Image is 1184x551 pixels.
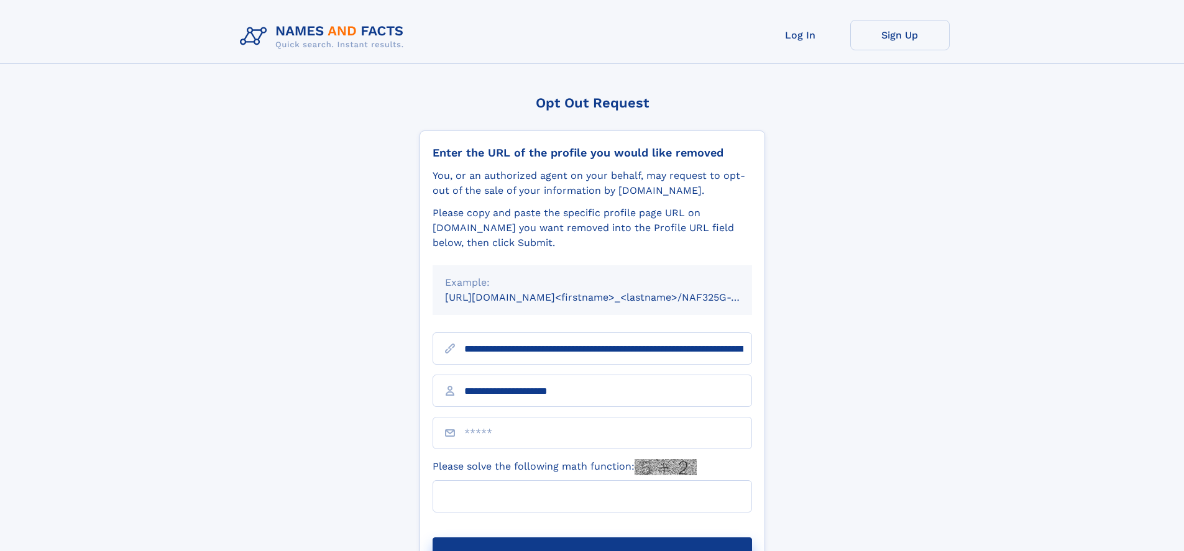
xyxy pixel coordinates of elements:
[445,291,776,303] small: [URL][DOMAIN_NAME]<firstname>_<lastname>/NAF325G-xxxxxxxx
[235,20,414,53] img: Logo Names and Facts
[433,459,697,475] label: Please solve the following math function:
[433,168,752,198] div: You, or an authorized agent on your behalf, may request to opt-out of the sale of your informatio...
[850,20,950,50] a: Sign Up
[420,95,765,111] div: Opt Out Request
[445,275,740,290] div: Example:
[433,146,752,160] div: Enter the URL of the profile you would like removed
[433,206,752,250] div: Please copy and paste the specific profile page URL on [DOMAIN_NAME] you want removed into the Pr...
[751,20,850,50] a: Log In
